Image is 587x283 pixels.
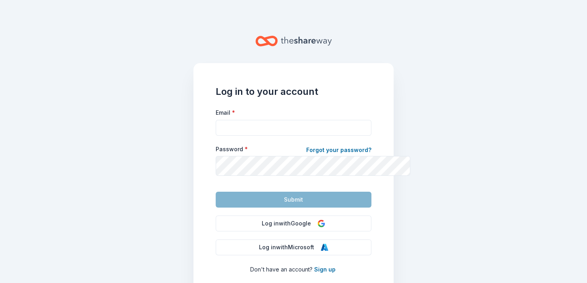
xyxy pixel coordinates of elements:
[216,109,235,117] label: Email
[216,216,371,231] button: Log inwithGoogle
[255,32,332,50] a: Home
[216,239,371,255] button: Log inwithMicrosoft
[306,145,371,156] a: Forgot your password?
[321,243,328,251] img: Microsoft Logo
[216,145,248,153] label: Password
[250,266,313,273] span: Don ' t have an account?
[314,266,336,273] a: Sign up
[317,219,325,227] img: Google Logo
[216,85,371,98] h1: Log in to your account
